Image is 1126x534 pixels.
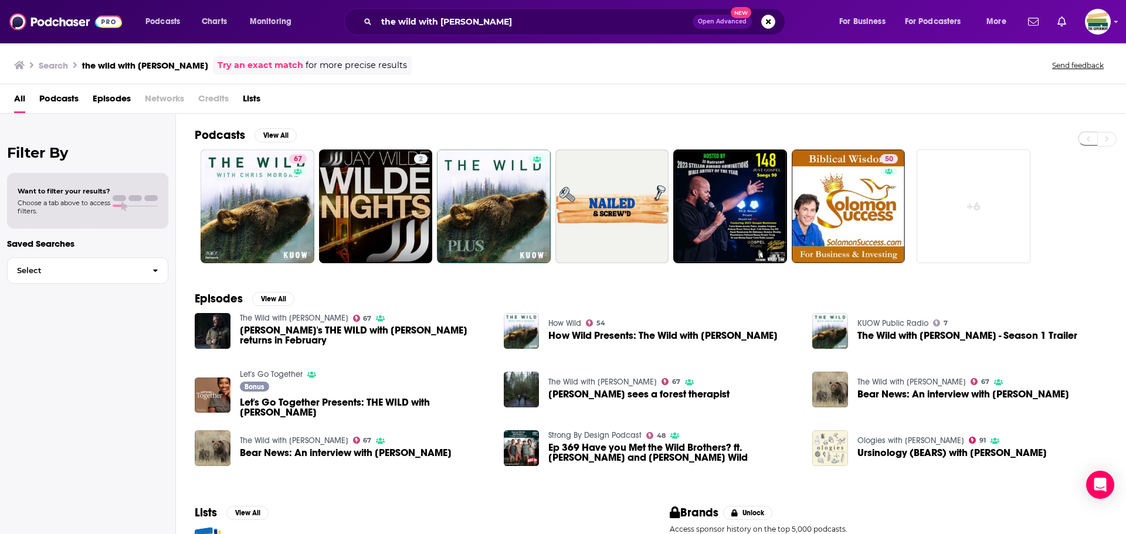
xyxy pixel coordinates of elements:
span: 54 [596,321,605,326]
span: [PERSON_NAME]'s THE WILD with [PERSON_NAME] returns in February [240,325,490,345]
a: Episodes [93,89,131,113]
button: View All [226,506,269,520]
a: 2 [319,149,433,263]
span: Let's Go Together Presents: THE WILD with [PERSON_NAME] [240,397,490,417]
span: Want to filter your results? [18,187,110,195]
img: Bear News: An interview with Chris Morgan [195,430,230,466]
a: Show notifications dropdown [1053,12,1071,32]
span: 91 [979,438,986,443]
span: 67 [363,438,371,443]
span: Logged in as ExperimentPublicist [1085,9,1111,35]
img: Ursinology (BEARS) with Chris Morgan [812,430,848,466]
img: Ep 369 Have you Met the Wild Brothers? ft. Morgan and Hudson Wild [504,430,540,466]
button: open menu [242,12,307,31]
span: 50 [885,154,893,165]
img: How Wild Presents: The Wild with Chris Morgan [504,313,540,349]
a: All [14,89,25,113]
img: Podchaser - Follow, Share and Rate Podcasts [9,11,122,33]
a: 67 [971,378,989,385]
img: Let's Go Together Presents: THE WILD with Chris Morgan [195,377,230,413]
button: open menu [897,12,978,31]
h3: Search [39,60,68,71]
h2: Episodes [195,291,243,306]
a: 91 [969,437,986,444]
h2: Podcasts [195,128,245,142]
span: 67 [981,379,989,385]
span: Bonus [245,383,264,390]
a: 7 [933,319,948,326]
span: 7 [944,321,948,326]
span: 67 [294,154,302,165]
button: open menu [831,12,900,31]
a: The Wild with Chris Morgan [240,313,348,323]
span: For Business [839,13,886,30]
a: Strong By Design Podcast [548,430,642,440]
a: 67 [201,149,314,263]
a: Try an exact match [218,59,303,72]
span: [PERSON_NAME] sees a forest therapist [548,389,730,399]
a: 54 [586,319,605,326]
span: Bear News: An interview with [PERSON_NAME] [240,448,452,458]
button: Show profile menu [1085,9,1111,35]
span: Networks [145,89,184,113]
a: PodcastsView All [195,128,297,142]
a: The Wild with Chris Morgan - Season 1 Trailer [812,313,848,349]
a: +6 [917,149,1030,263]
span: 2 [419,154,423,165]
span: Ep 369 Have you Met the Wild Brothers? ft. [PERSON_NAME] and [PERSON_NAME] Wild [548,443,798,462]
button: open menu [137,12,195,31]
span: Credits [198,89,229,113]
img: Bear News: An interview with Chris Morgan [812,372,848,407]
button: Send feedback [1049,60,1107,70]
input: Search podcasts, credits, & more... [377,12,693,31]
span: 48 [657,433,666,438]
div: Search podcasts, credits, & more... [355,8,796,35]
img: KUOW's THE WILD with Chris Morgan returns in February [195,313,230,349]
button: Open AdvancedNew [693,15,752,29]
span: Bear News: An interview with [PERSON_NAME] [857,389,1069,399]
a: How Wild Presents: The Wild with Chris Morgan [548,331,778,341]
span: 67 [363,316,371,321]
button: View All [252,292,294,306]
span: 67 [672,379,680,385]
a: Ep 369 Have you Met the Wild Brothers? ft. Morgan and Hudson Wild [548,443,798,462]
a: The Wild with Chris Morgan - Season 1 Trailer [857,331,1077,341]
a: 50 [792,149,905,263]
a: 2 [414,154,428,164]
a: Let's Go Together [240,369,303,379]
img: Chris Morgan sees a forest therapist [504,372,540,407]
a: 67 [353,437,372,444]
span: The Wild with [PERSON_NAME] - Season 1 Trailer [857,331,1077,341]
h2: Filter By [7,144,168,161]
p: Saved Searches [7,238,168,249]
a: Lists [243,89,260,113]
h2: Brands [670,505,718,520]
span: How Wild Presents: The Wild with [PERSON_NAME] [548,331,778,341]
span: More [986,13,1006,30]
a: Chris Morgan sees a forest therapist [548,389,730,399]
a: Bear News: An interview with Chris Morgan [240,448,452,458]
a: 67 [289,154,307,164]
a: Podcasts [39,89,79,113]
h3: the wild with [PERSON_NAME] [82,60,208,71]
p: Access sponsor history on the top 5,000 podcasts. [670,525,1107,533]
a: EpisodesView All [195,291,294,306]
button: Unlock [723,506,773,520]
a: ListsView All [195,505,269,520]
a: 67 [353,315,372,322]
span: Monitoring [250,13,291,30]
a: 48 [646,432,666,439]
a: 67 [662,378,680,385]
span: Choose a tab above to access filters. [18,199,110,215]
